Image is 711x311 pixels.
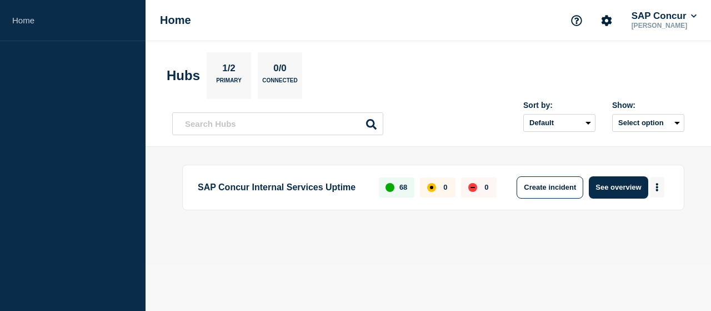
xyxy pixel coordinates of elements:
select: Sort by [523,114,595,132]
button: SAP Concur [629,11,699,22]
button: Account settings [595,9,618,32]
p: Primary [216,77,242,89]
button: See overview [589,176,648,199]
div: down [468,183,477,192]
p: SAP Concur Internal Services Uptime [198,176,366,199]
button: Support [565,9,588,32]
div: affected [427,183,436,192]
p: 0/0 [269,63,291,77]
p: 68 [399,183,407,191]
p: 0 [484,183,488,191]
p: [PERSON_NAME] [629,22,699,29]
p: 0 [443,183,447,191]
button: Create incident [517,176,583,199]
input: Search Hubs [172,112,383,135]
div: up [385,183,394,192]
button: More actions [650,177,664,198]
div: Sort by: [523,101,595,110]
h1: Home [160,14,191,27]
p: Connected [262,77,297,89]
div: Show: [612,101,684,110]
button: Select option [612,114,684,132]
h2: Hubs [167,68,200,83]
p: 1/2 [218,63,240,77]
